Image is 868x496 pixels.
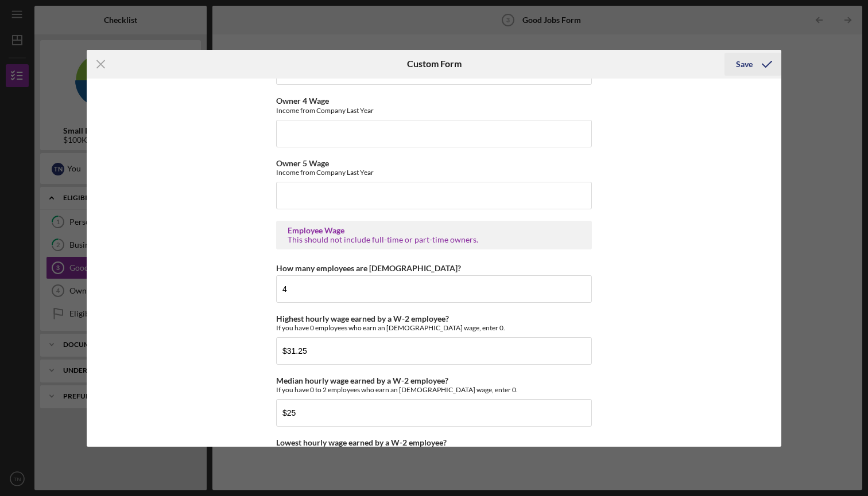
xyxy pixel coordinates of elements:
div: If you have 0 to 2 employees who earn an [DEMOGRAPHIC_DATA] wage, enter 0. [276,385,592,394]
div: Income from Company Last Year [276,106,592,115]
label: Highest hourly wage earned by a W-2 employee? [276,314,449,323]
div: Income from Company Last Year [276,168,592,177]
div: This should not include full-time or part-time owners. [288,235,580,244]
label: Lowest hourly wage earned by a W-2 employee? [276,438,447,447]
div: If you have 0 employees who earn an [DEMOGRAPHIC_DATA] wage, enter 0. [276,323,592,332]
label: Median hourly wage earned by a W-2 employee? [276,376,448,385]
button: Save [724,53,781,76]
label: Owner 5 Wage [276,158,329,168]
h6: Custom Form [407,58,462,69]
label: Owner 4 Wage [276,96,329,106]
label: How many employees are [DEMOGRAPHIC_DATA]? [276,263,461,273]
div: Save [736,53,753,76]
div: Employee Wage [288,226,580,235]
